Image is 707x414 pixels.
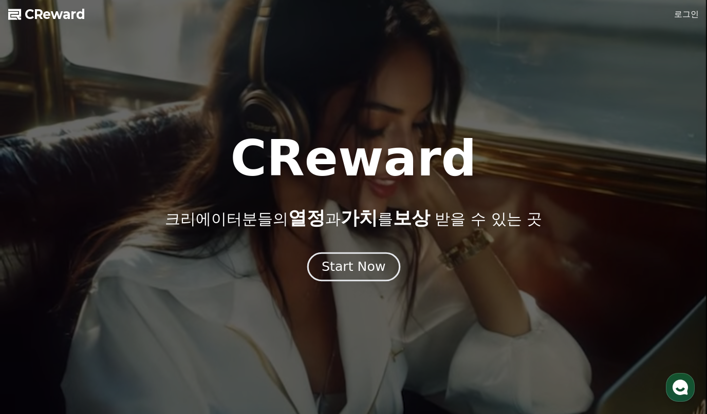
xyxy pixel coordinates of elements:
a: 대화 [68,325,133,351]
p: 크리에이터분들의 과 를 받을 수 있는 곳 [165,208,542,228]
a: 홈 [3,325,68,351]
h1: CReward [230,134,476,183]
span: 설정 [159,341,171,349]
span: 대화 [94,341,106,349]
a: Start Now [309,263,398,273]
a: 설정 [133,325,197,351]
span: CReward [25,6,85,23]
span: 보상 [393,207,430,228]
span: 가치 [341,207,378,228]
span: 열정 [288,207,325,228]
button: Start Now [307,252,400,281]
a: 로그인 [674,8,699,21]
div: Start Now [322,258,385,275]
span: 홈 [32,341,39,349]
a: CReward [8,6,85,23]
